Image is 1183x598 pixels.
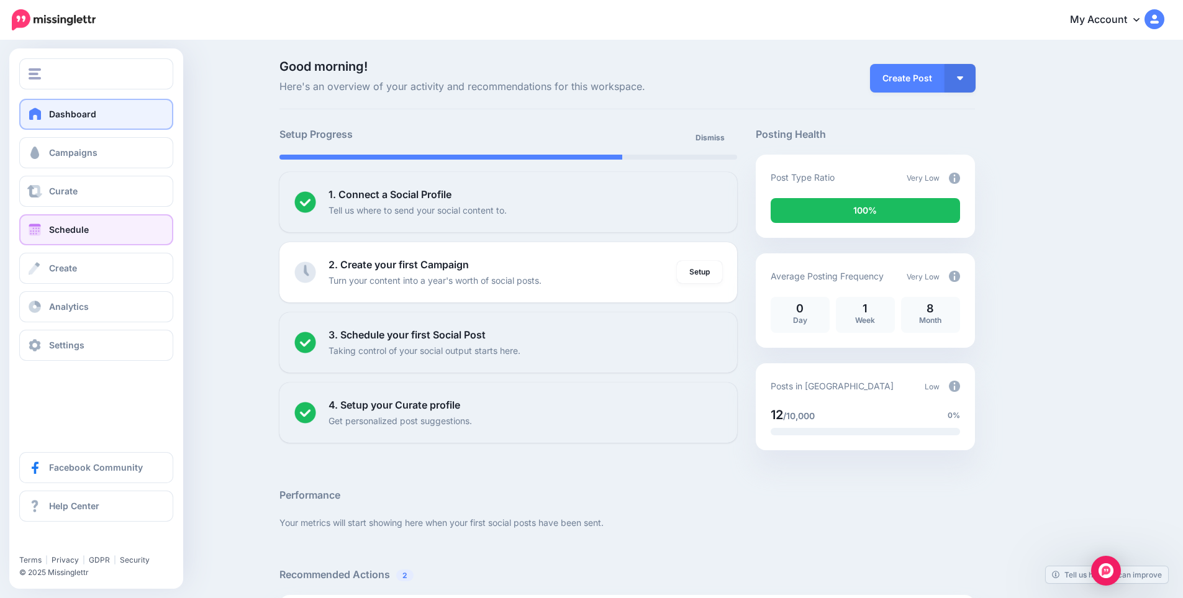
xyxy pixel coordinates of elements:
[29,68,41,79] img: menu.png
[771,269,884,283] p: Average Posting Frequency
[329,414,472,428] p: Get personalized post suggestions.
[1091,556,1121,586] div: Open Intercom Messenger
[12,9,96,30] img: Missinglettr
[777,303,823,314] p: 0
[19,491,173,522] a: Help Center
[949,173,960,184] img: info-circle-grey.png
[114,555,116,564] span: |
[49,462,143,473] span: Facebook Community
[19,291,173,322] a: Analytics
[919,315,941,325] span: Month
[19,555,42,564] a: Terms
[49,340,84,350] span: Settings
[279,487,975,503] h5: Performance
[19,566,181,579] li: © 2025 Missinglettr
[49,501,99,511] span: Help Center
[771,379,894,393] p: Posts in [GEOGRAPHIC_DATA]
[688,127,732,149] a: Dismiss
[45,555,48,564] span: |
[279,59,368,74] span: Good morning!
[329,273,542,288] p: Turn your content into a year's worth of social posts.
[49,301,89,312] span: Analytics
[771,407,783,422] span: 12
[949,381,960,392] img: info-circle-grey.png
[120,555,150,564] a: Security
[294,191,316,213] img: checked-circle.png
[279,515,975,530] p: Your metrics will start showing here when your first social posts have been sent.
[19,253,173,284] a: Create
[279,567,975,582] h5: Recommended Actions
[19,176,173,207] a: Curate
[279,79,737,95] span: Here's an overview of your activity and recommendations for this workspace.
[49,263,77,273] span: Create
[329,343,520,358] p: Taking control of your social output starts here.
[907,173,940,183] span: Very Low
[294,402,316,424] img: checked-circle.png
[49,147,97,158] span: Campaigns
[329,188,451,201] b: 1. Connect a Social Profile
[83,555,85,564] span: |
[842,303,889,314] p: 1
[949,271,960,282] img: info-circle-grey.png
[19,214,173,245] a: Schedule
[1058,5,1164,35] a: My Account
[19,330,173,361] a: Settings
[49,224,89,235] span: Schedule
[948,409,960,422] span: 0%
[89,555,110,564] a: GDPR
[396,569,414,581] span: 2
[907,272,940,281] span: Very Low
[19,99,173,130] a: Dashboard
[771,170,835,184] p: Post Type Ratio
[1046,566,1168,583] a: Tell us how we can improve
[907,303,954,314] p: 8
[49,109,96,119] span: Dashboard
[756,127,975,142] h5: Posting Health
[870,64,945,93] a: Create Post
[925,382,940,391] span: Low
[771,198,960,223] div: 100% of your posts in the last 30 days were manually created (i.e. were not from Drip Campaigns o...
[19,452,173,483] a: Facebook Community
[52,555,79,564] a: Privacy
[329,399,460,411] b: 4. Setup your Curate profile
[19,537,114,550] iframe: Twitter Follow Button
[783,410,815,421] span: /10,000
[677,261,722,283] a: Setup
[957,76,963,80] img: arrow-down-white.png
[19,137,173,168] a: Campaigns
[279,127,508,142] h5: Setup Progress
[855,315,875,325] span: Week
[294,261,316,283] img: clock-grey.png
[329,258,469,271] b: 2. Create your first Campaign
[329,328,486,341] b: 3. Schedule your first Social Post
[329,203,507,217] p: Tell us where to send your social content to.
[294,332,316,353] img: checked-circle.png
[49,186,78,196] span: Curate
[793,315,807,325] span: Day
